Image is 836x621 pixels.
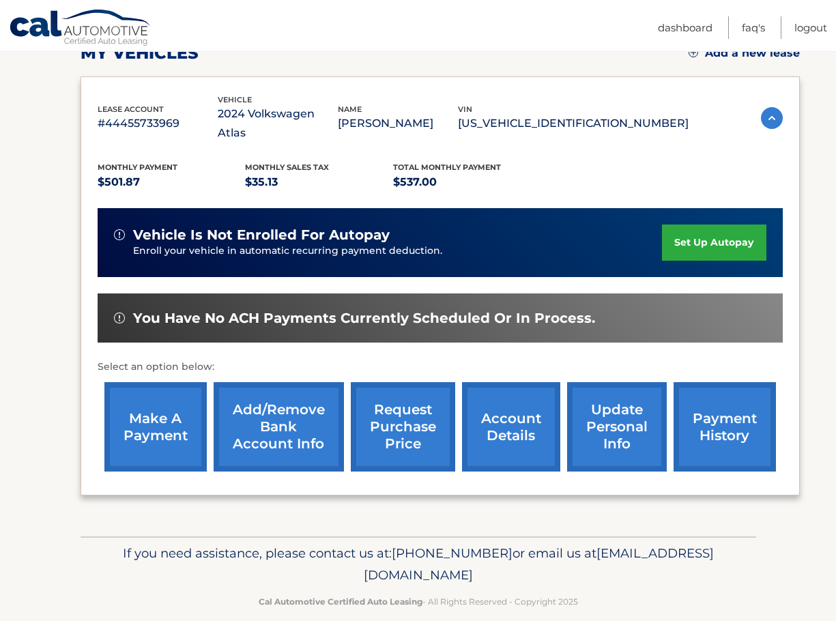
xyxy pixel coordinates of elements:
[133,244,663,259] p: Enroll your vehicle in automatic recurring payment deduction.
[761,107,783,129] img: accordion-active.svg
[98,114,218,133] p: #44455733969
[98,173,246,192] p: $501.87
[81,43,199,63] h2: my vehicles
[674,382,776,472] a: payment history
[351,382,455,472] a: request purchase price
[259,596,422,607] strong: Cal Automotive Certified Auto Leasing
[218,95,252,104] span: vehicle
[98,359,783,375] p: Select an option below:
[89,594,747,609] p: - All Rights Reserved - Copyright 2025
[393,162,501,172] span: Total Monthly Payment
[114,313,125,323] img: alert-white.svg
[662,225,766,261] a: set up autopay
[794,16,827,39] a: Logout
[218,104,338,143] p: 2024 Volkswagen Atlas
[338,114,458,133] p: [PERSON_NAME]
[462,382,560,472] a: account details
[114,229,125,240] img: alert-white.svg
[689,48,698,57] img: add.svg
[689,46,800,60] a: Add a new lease
[9,9,152,48] a: Cal Automotive
[567,382,667,472] a: update personal info
[214,382,344,472] a: Add/Remove bank account info
[133,310,595,327] span: You have no ACH payments currently scheduled or in process.
[338,104,362,114] span: name
[133,227,390,244] span: vehicle is not enrolled for autopay
[392,545,513,561] span: [PHONE_NUMBER]
[393,173,541,192] p: $537.00
[245,162,329,172] span: Monthly sales Tax
[98,162,177,172] span: Monthly Payment
[658,16,712,39] a: Dashboard
[98,104,164,114] span: lease account
[458,104,472,114] span: vin
[245,173,393,192] p: $35.13
[742,16,765,39] a: FAQ's
[364,545,714,583] span: [EMAIL_ADDRESS][DOMAIN_NAME]
[104,382,207,472] a: make a payment
[89,543,747,586] p: If you need assistance, please contact us at: or email us at
[458,114,689,133] p: [US_VEHICLE_IDENTIFICATION_NUMBER]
